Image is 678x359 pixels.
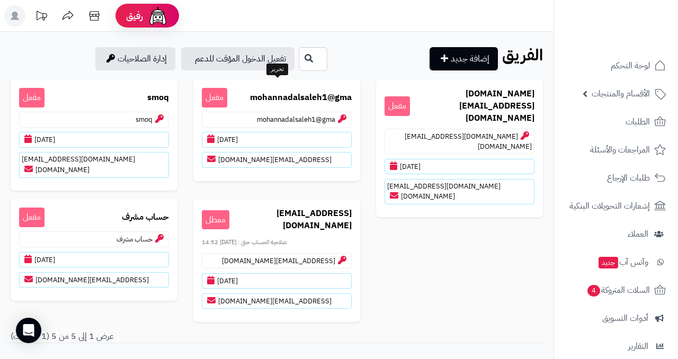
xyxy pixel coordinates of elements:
[19,272,169,288] p: [EMAIL_ADDRESS][DOMAIN_NAME]
[560,306,672,331] a: أدوات التسويق
[202,273,352,289] p: [DATE]
[560,53,672,78] a: لوحة التحكم
[16,318,41,343] div: Open Intercom Messenger
[126,10,143,22] span: رفيق
[147,5,168,26] img: ai-face.png
[202,210,229,230] span: معطل
[193,199,360,322] a: [EMAIL_ADDRESS][DOMAIN_NAME] معطل صلاحية الحساب حتى : [DATE] 14:52[EMAIL_ADDRESS][DOMAIN_NAME][DA...
[376,79,543,217] a: [DOMAIN_NAME][EMAIL_ADDRESS][DOMAIN_NAME] مفعل[DOMAIN_NAME][EMAIL_ADDRESS][DOMAIN_NAME][DATE][DOM...
[11,79,177,191] a: smoq مفعلsmoq[DATE][DOMAIN_NAME][EMAIL_ADDRESS][DOMAIN_NAME]
[19,112,169,128] p: smoq
[385,96,410,116] span: مفعل
[19,252,169,268] p: [DATE]
[202,293,352,309] p: [EMAIL_ADDRESS][DOMAIN_NAME]
[569,199,650,213] span: إشعارات التحويلات البنكية
[147,92,169,104] b: smoq
[606,18,668,40] img: logo-2.png
[266,64,288,75] div: تحرير
[19,231,169,247] p: حساب مشرف
[599,257,618,268] span: جديد
[19,88,44,107] span: مفعل
[560,249,672,275] a: وآتس آبجديد
[28,5,55,29] a: تحديثات المنصة
[592,86,650,101] span: الأقسام والمنتجات
[628,227,648,241] span: العملاء
[202,253,352,269] p: [EMAIL_ADDRESS][DOMAIN_NAME]
[410,88,534,124] b: [DOMAIN_NAME][EMAIL_ADDRESS][DOMAIN_NAME]
[607,170,650,185] span: طلبات الإرجاع
[626,114,650,129] span: الطلبات
[602,311,648,326] span: أدوات التسويق
[560,193,672,219] a: إشعارات التحويلات البنكية
[597,255,648,270] span: وآتس آب
[95,47,175,70] a: إدارة الصلاحيات
[587,284,601,297] span: 4
[560,277,672,303] a: السلات المتروكة4
[560,109,672,134] a: الطلبات
[202,152,352,168] p: [EMAIL_ADDRESS][DOMAIN_NAME]
[590,142,650,157] span: المراجعات والأسئلة
[3,330,277,343] div: عرض 1 إلى 5 من 5 (1 صفحات)
[19,208,44,227] span: مفعل
[202,112,352,128] p: mohannadalsaleh1@gma
[19,152,169,177] p: [DOMAIN_NAME][EMAIL_ADDRESS][DOMAIN_NAME]
[611,58,650,73] span: لوحة التحكم
[229,208,352,232] b: [EMAIL_ADDRESS][DOMAIN_NAME]
[385,159,534,175] p: [DATE]
[250,92,352,104] b: mohannadalsaleh1@gma
[385,129,534,154] p: [DOMAIN_NAME][EMAIL_ADDRESS][DOMAIN_NAME]
[628,339,648,354] span: التقارير
[430,47,498,70] a: إضافة جديد
[193,79,360,181] a: mohannadalsaleh1@gma مفعلmohannadalsaleh1@gma[DATE][EMAIL_ADDRESS][DOMAIN_NAME]
[11,199,177,301] a: حساب مشرف مفعلحساب مشرف[DATE][EMAIL_ADDRESS][DOMAIN_NAME]
[202,132,352,148] p: [DATE]
[202,88,227,107] span: مفعل
[19,132,169,148] p: [DATE]
[202,238,287,247] small: صلاحية الحساب حتى : [DATE] 14:52
[560,334,672,359] a: التقارير
[502,43,543,67] b: الفريق
[586,283,650,298] span: السلات المتروكة
[560,221,672,247] a: العملاء
[560,137,672,163] a: المراجعات والأسئلة
[181,47,295,70] a: تفعيل الدخول المؤقت للدعم
[385,179,534,204] p: [DOMAIN_NAME][EMAIL_ADDRESS][DOMAIN_NAME]
[122,211,169,223] b: حساب مشرف
[560,165,672,191] a: طلبات الإرجاع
